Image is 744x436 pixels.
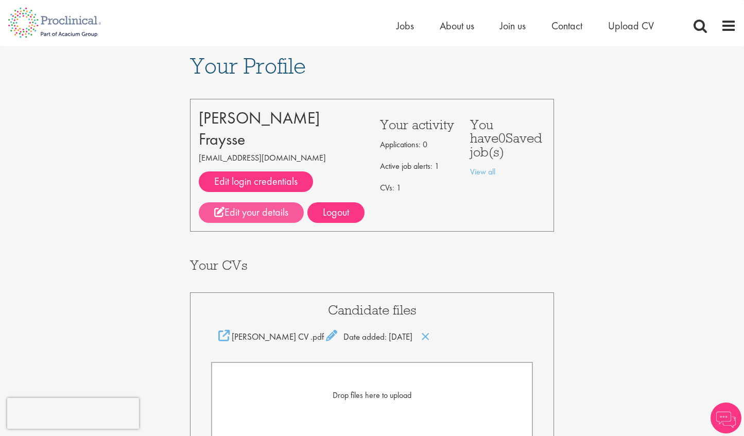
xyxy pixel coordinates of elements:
[199,150,365,166] p: [EMAIL_ADDRESS][DOMAIN_NAME]
[711,403,741,433] img: Chatbot
[380,158,455,175] p: Active job alerts: 1
[380,118,455,131] h3: Your activity
[232,331,308,342] span: [PERSON_NAME] CV
[333,390,411,400] span: Drop files here to upload
[396,19,414,32] a: Jobs
[307,202,365,223] div: Logout
[190,52,306,80] span: Your Profile
[211,330,533,343] div: Date added: [DATE]
[380,180,455,196] p: CVs: 1
[608,19,654,32] a: Upload CV
[498,129,506,146] span: 0
[380,136,455,153] p: Applications: 0
[199,129,365,150] div: Fraysse
[310,331,324,342] span: .pdf
[199,108,365,129] div: [PERSON_NAME]
[440,19,474,32] a: About us
[199,171,313,192] a: Edit login credentials
[500,19,526,32] a: Join us
[199,202,304,223] a: Edit your details
[551,19,582,32] a: Contact
[7,398,139,429] iframe: reCAPTCHA
[190,258,555,272] h3: Your CVs
[470,166,495,177] a: View all
[211,303,533,317] h3: Candidate files
[470,118,545,159] h3: You have Saved job(s)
